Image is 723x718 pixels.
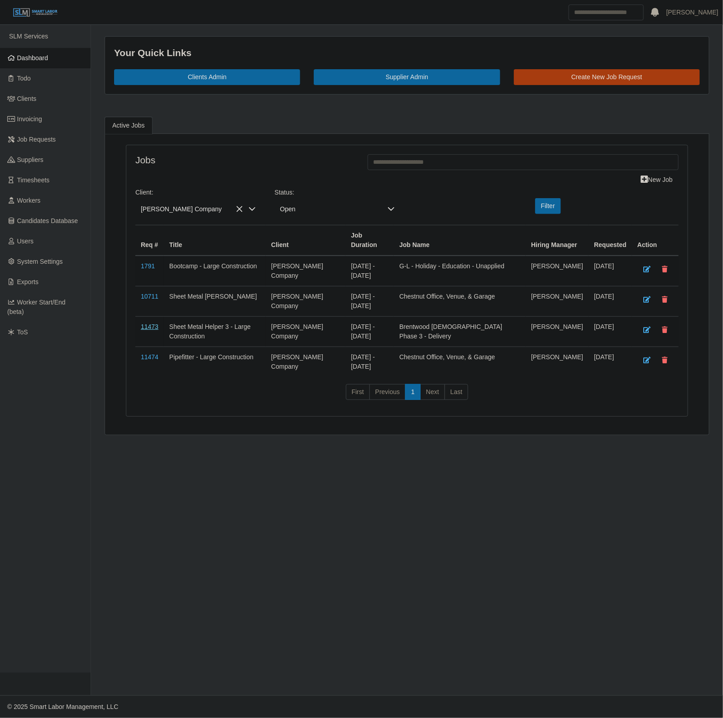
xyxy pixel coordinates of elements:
td: [DATE] [589,347,632,377]
td: Sheet Metal Helper 3 - Large Construction [164,316,266,347]
span: Timesheets [17,176,50,184]
a: New Job [635,172,679,188]
td: [PERSON_NAME] [526,286,589,316]
td: G-L - Holiday - Education - Unapplied [394,256,526,286]
a: [PERSON_NAME] [666,8,718,17]
th: Req # [135,225,164,256]
a: 10711 [141,293,158,300]
a: Active Jobs [105,117,153,134]
span: Suppliers [17,156,43,163]
td: [DATE] - [DATE] [345,316,394,347]
th: Job Duration [345,225,394,256]
span: Exports [17,278,38,285]
span: Dashboard [17,54,48,62]
span: Lee Company [135,201,243,218]
a: 11473 [141,323,158,330]
span: Invoicing [17,115,42,123]
td: [DATE] [589,316,632,347]
td: [PERSON_NAME] Company [266,256,345,286]
span: Clients [17,95,37,102]
a: 1791 [141,262,155,270]
td: [DATE] - [DATE] [345,256,394,286]
th: Action [632,225,679,256]
a: Clients Admin [114,69,300,85]
label: Client: [135,188,153,197]
img: SLM Logo [13,8,58,18]
span: ToS [17,328,28,336]
td: [PERSON_NAME] Company [266,316,345,347]
div: Your Quick Links [114,46,700,60]
td: [PERSON_NAME] [526,347,589,377]
td: [PERSON_NAME] Company [266,347,345,377]
label: Status: [275,188,295,197]
td: Brentwood [DEMOGRAPHIC_DATA] Phase 3 - Delivery [394,316,526,347]
h4: Jobs [135,154,354,166]
td: [DATE] [589,256,632,286]
th: Job Name [394,225,526,256]
span: Worker Start/End (beta) [7,299,66,315]
span: System Settings [17,258,63,265]
td: [PERSON_NAME] [526,316,589,347]
a: 11474 [141,353,158,361]
span: Users [17,238,34,245]
td: Chestnut Office, Venue, & Garage [394,286,526,316]
a: Create New Job Request [514,69,700,85]
th: Client [266,225,345,256]
span: Candidates Database [17,217,78,224]
nav: pagination [135,384,679,408]
td: Bootcamp - Large Construction [164,256,266,286]
td: [DATE] - [DATE] [345,347,394,377]
span: Todo [17,75,31,82]
td: [DATE] [589,286,632,316]
span: Workers [17,197,41,204]
span: Job Requests [17,136,56,143]
td: Chestnut Office, Venue, & Garage [394,347,526,377]
td: Pipefitter - Large Construction [164,347,266,377]
button: Filter [535,198,561,214]
th: Title [164,225,266,256]
input: Search [569,5,644,20]
a: Supplier Admin [314,69,500,85]
td: [DATE] - [DATE] [345,286,394,316]
th: Requested [589,225,632,256]
span: SLM Services [9,33,48,40]
a: 1 [405,384,421,400]
td: [PERSON_NAME] Company [266,286,345,316]
td: Sheet Metal [PERSON_NAME] [164,286,266,316]
th: Hiring Manager [526,225,589,256]
span: © 2025 Smart Labor Management, LLC [7,703,118,710]
td: [PERSON_NAME] [526,256,589,286]
span: Open [275,201,383,218]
